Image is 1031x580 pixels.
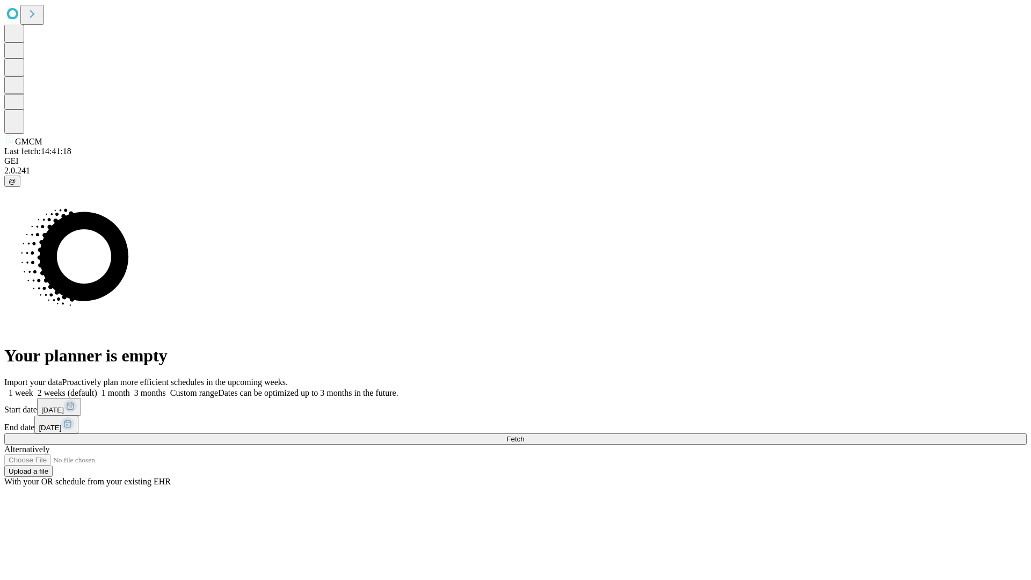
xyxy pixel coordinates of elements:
[39,424,61,432] span: [DATE]
[41,406,64,414] span: [DATE]
[9,388,33,397] span: 1 week
[134,388,166,397] span: 3 months
[4,416,1027,433] div: End date
[4,445,49,454] span: Alternatively
[4,433,1027,445] button: Fetch
[4,176,20,187] button: @
[4,346,1027,366] h1: Your planner is empty
[34,416,78,433] button: [DATE]
[4,147,71,156] span: Last fetch: 14:41:18
[9,177,16,185] span: @
[4,477,171,486] span: With your OR schedule from your existing EHR
[62,378,288,387] span: Proactively plan more efficient schedules in the upcoming weeks.
[218,388,398,397] span: Dates can be optimized up to 3 months in the future.
[4,466,53,477] button: Upload a file
[101,388,130,397] span: 1 month
[4,156,1027,166] div: GEI
[506,435,524,443] span: Fetch
[38,388,97,397] span: 2 weeks (default)
[4,378,62,387] span: Import your data
[170,388,218,397] span: Custom range
[15,137,42,146] span: GMCM
[37,398,81,416] button: [DATE]
[4,398,1027,416] div: Start date
[4,166,1027,176] div: 2.0.241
